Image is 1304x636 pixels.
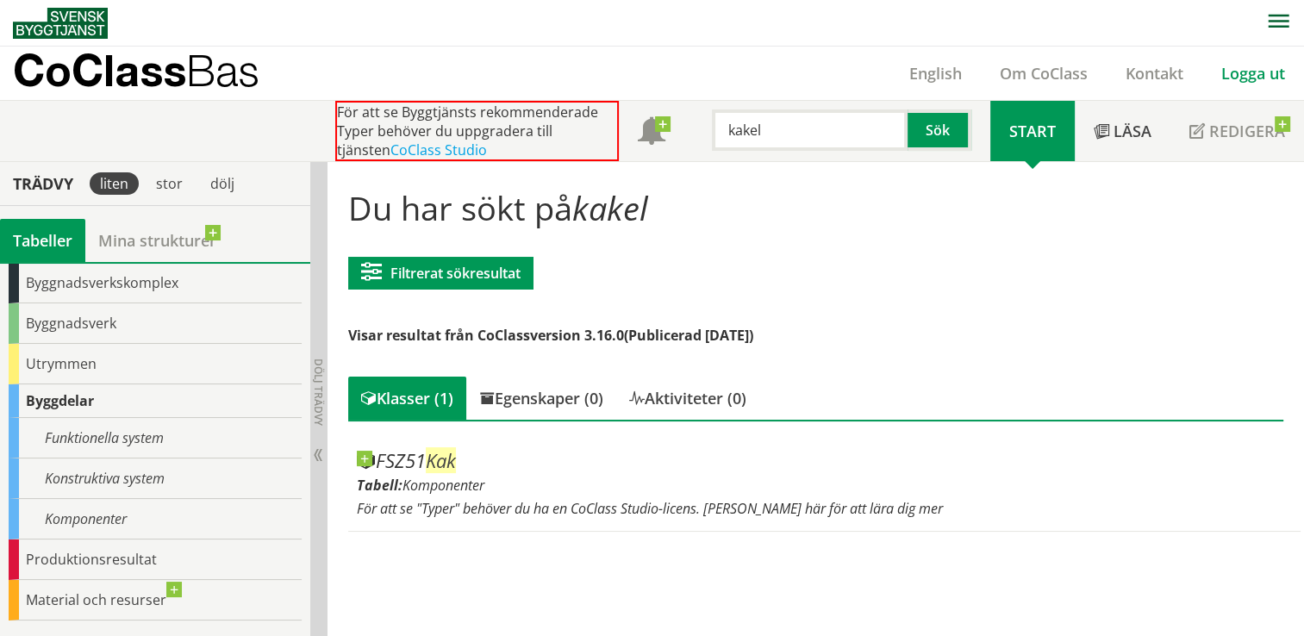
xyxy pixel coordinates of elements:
[348,326,624,345] span: Visar resultat från CoClassversion 3.16.0
[1202,63,1304,84] a: Logga ut
[890,63,981,84] a: English
[426,447,456,473] span: Kak
[13,47,296,100] a: CoClassBas
[390,140,487,159] a: CoClass Studio
[9,384,302,418] div: Byggdelar
[9,303,302,344] div: Byggnadsverk
[348,257,533,290] button: Filtrerat sökresultat
[1075,101,1170,161] a: Läsa
[466,377,616,420] div: Egenskaper (0)
[348,189,1284,227] h1: Du har sökt på
[9,458,302,499] div: Konstruktiva system
[990,101,1075,161] a: Start
[638,119,665,147] span: Notifikationer
[357,499,943,518] span: För att se "Typer" behöver du ha en CoClass Studio-licens. [PERSON_NAME] här för att lära dig mer
[9,499,302,539] div: Komponenter
[402,476,484,495] span: Komponenter
[146,172,193,195] div: stor
[90,172,139,195] div: liten
[335,101,619,161] div: För att se Byggtjänsts rekommenderade Typer behöver du uppgradera till tjänsten
[357,476,402,495] label: Tabell:
[9,418,302,458] div: Funktionella system
[1170,101,1304,161] a: Redigera
[85,219,229,262] a: Mina strukturer
[9,539,302,580] div: Produktionsresultat
[200,172,245,195] div: dölj
[908,109,971,151] button: Sök
[1209,121,1285,141] span: Redigera
[348,442,1301,532] article: Gå till informationssidan för CoClass Studio
[1107,63,1202,84] a: Kontakt
[9,263,302,303] div: Byggnadsverkskomplex
[13,60,259,80] p: CoClass
[9,580,302,620] div: Material och resurser
[357,451,1293,471] div: FSZ51
[311,359,326,426] span: Dölj trädvy
[13,8,108,39] img: Svensk Byggtjänst
[348,377,466,420] div: Klasser (1)
[616,377,759,420] div: Aktiviteter (0)
[3,174,83,193] div: Trädvy
[572,185,648,230] span: kakel
[981,63,1107,84] a: Om CoClass
[624,326,753,345] span: (Publicerad [DATE])
[1009,121,1056,141] span: Start
[9,344,302,384] div: Utrymmen
[186,45,259,96] span: Bas
[712,109,908,151] input: Sök
[1114,121,1151,141] span: Läsa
